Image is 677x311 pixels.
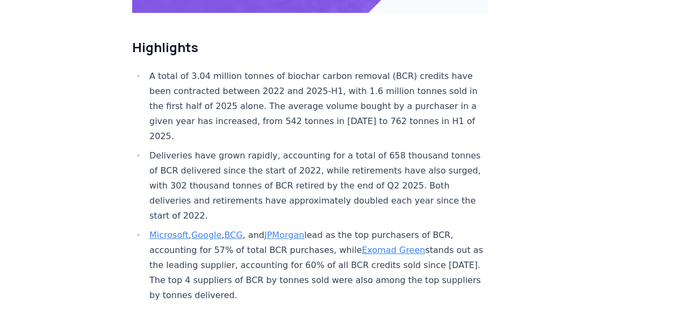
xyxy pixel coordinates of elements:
li: , , , and lead as the top purchasers of BCR, accounting for 57% of total BCR purchases, while sta... [146,228,488,303]
a: Exomad Green [362,245,425,255]
h2: Highlights [132,39,488,56]
a: JPMorgan [264,230,304,240]
li: A total of 3.04 million tonnes of biochar carbon removal (BCR) credits have been contracted betwe... [146,69,488,144]
a: Google [191,230,221,240]
a: BCG [224,230,242,240]
a: Microsoft [149,230,189,240]
li: Deliveries have grown rapidly, accounting for a total of 658 thousand tonnes of BCR delivered sin... [146,148,488,223]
